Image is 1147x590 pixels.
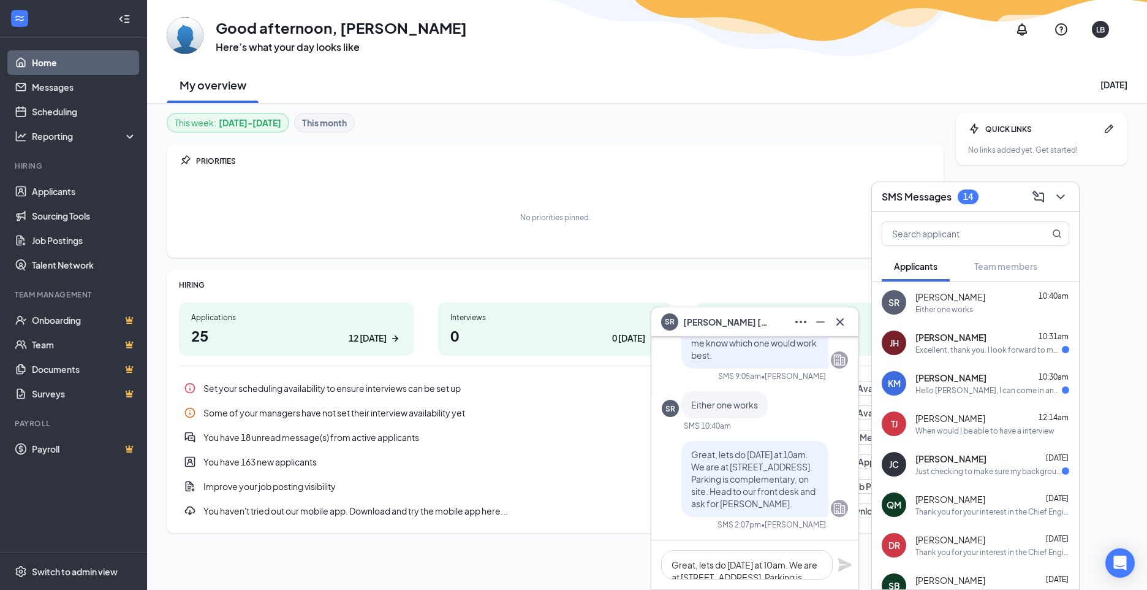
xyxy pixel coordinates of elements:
[216,40,467,54] h3: Here’s what your day looks like
[915,426,1054,436] div: When would I be able to have a interview
[179,474,931,499] div: Improve your job posting visibility
[790,312,809,332] button: Ellipses
[915,345,1062,355] div: Excellent, thank you. I look forward to meeting with you.
[1096,25,1105,35] div: LB
[179,499,931,523] div: You haven't tried out our mobile app. Download and try the mobile app here...
[648,332,660,345] svg: ArrowRight
[697,302,931,356] a: New hires00 [DATE]ArrowRight
[915,291,985,303] span: [PERSON_NAME]
[985,124,1098,134] div: QUICK LINKS
[179,425,931,450] div: You have 18 unread message(s) from active applicants
[1046,575,1069,584] span: [DATE]
[890,337,899,349] div: JH
[1046,534,1069,543] span: [DATE]
[1100,79,1127,91] div: [DATE]
[1050,187,1069,207] button: ChevronDown
[179,280,931,290] div: HIRING
[915,331,986,343] span: [PERSON_NAME]
[761,371,826,381] span: • [PERSON_NAME]
[191,325,401,346] h1: 25
[179,376,931,400] div: Set your scheduling availability to ensure interviews can be set up
[1052,229,1062,239] svg: MagnifyingGlass
[32,228,137,253] a: Job Postings
[203,505,826,517] div: You haven't tried out our mobile app. Download and try the mobile app here...
[196,156,931,166] div: PRIORITIES
[1053,190,1068,204] svg: ChevronDown
[813,315,828,329] svg: Minimize
[216,17,467,38] h1: Good afternoon, [PERSON_NAME]
[1039,291,1069,301] span: 10:40am
[968,123,980,135] svg: Bolt
[1039,372,1069,381] span: 10:30am
[32,204,137,228] a: Sourcing Tools
[167,17,203,54] img: Libby Busnick
[32,99,137,124] a: Scheduling
[15,418,134,429] div: Payroll
[915,412,985,424] span: [PERSON_NAME]
[1031,190,1046,204] svg: ComposeMessage
[13,12,26,25] svg: WorkstreamLogo
[915,547,1069,557] div: Thank you for your interest in the Chief Engineering role here at [GEOGRAPHIC_DATA] by the Bay. W...
[963,191,973,202] div: 14
[118,13,131,25] svg: Collapse
[32,130,137,142] div: Reporting
[179,302,414,356] a: Applications2512 [DATE]ArrowRight
[179,155,191,167] svg: Pin
[203,480,803,492] div: Improve your job posting visibility
[179,425,931,450] a: DoubleChatActiveYou have 18 unread message(s) from active applicantsRead MessagesPin
[450,312,661,323] div: Interviews
[833,315,847,329] svg: Cross
[832,501,847,516] svg: Company
[184,431,196,443] svg: DoubleChatActive
[179,376,931,400] a: InfoSet your scheduling availability to ensure interviews can be set upAdd AvailabilityPin
[684,421,731,431] div: SMS 10:40am
[891,418,898,430] div: TJ
[438,302,673,356] a: Interviews00 [DATE]ArrowRight
[915,372,986,384] span: [PERSON_NAME]
[450,325,661,346] h1: 0
[32,253,137,277] a: Talent Network
[888,296,899,308] div: SR
[1046,453,1069,462] span: [DATE]
[1039,413,1069,422] span: 12:14am
[520,212,591,223] div: No priorities pinned.
[793,315,808,329] svg: Ellipses
[179,499,931,523] a: DownloadYou haven't tried out our mobile app. Download and try the mobile app here...Download AppPin
[179,474,931,499] a: DocumentAddImprove your job posting visibilityReview Job PostingsPin
[302,116,347,129] b: This month
[1039,332,1069,341] span: 10:31am
[1046,494,1069,503] span: [DATE]
[915,466,1062,477] div: Just checking to make sure my background check went through on my end.
[829,312,849,332] button: Cross
[175,116,281,129] div: This week :
[184,480,196,492] svg: DocumentAdd
[968,145,1115,155] div: No links added yet. Get started!
[888,377,901,389] div: KM
[915,385,1062,396] div: Hello [PERSON_NAME], I can come in anytime before 3:00pm [DATE][DATE] and anytime [DATE] or [DATE...
[15,565,27,578] svg: Settings
[829,430,909,445] button: Read Messages
[191,312,401,323] div: Applications
[915,493,985,505] span: [PERSON_NAME]
[15,289,134,300] div: Team Management
[179,400,931,425] div: Some of your managers have not set their interview availability yet
[718,371,761,381] div: SMS 9:05am
[1028,187,1047,207] button: ComposeMessage
[32,75,137,99] a: Messages
[915,534,985,546] span: [PERSON_NAME]
[691,449,816,509] span: Great, lets do [DATE] at 10am. We are at [STREET_ADDRESS]. Parking is complementary, on site. Hea...
[887,499,901,511] div: QM
[179,450,931,474] a: UserEntityYou have 163 new applicantsReview New ApplicantsPin
[32,332,137,357] a: TeamCrown
[761,519,826,530] span: • [PERSON_NAME]
[838,557,852,572] svg: Plane
[1054,22,1069,37] svg: QuestionInfo
[882,190,952,204] h3: SMS Messages
[915,574,985,586] span: [PERSON_NAME]
[349,332,387,345] div: 12 [DATE]
[180,77,246,93] h2: My overview
[184,407,196,419] svg: Info
[179,450,931,474] div: You have 163 new applicants
[219,116,281,129] b: [DATE] - [DATE]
